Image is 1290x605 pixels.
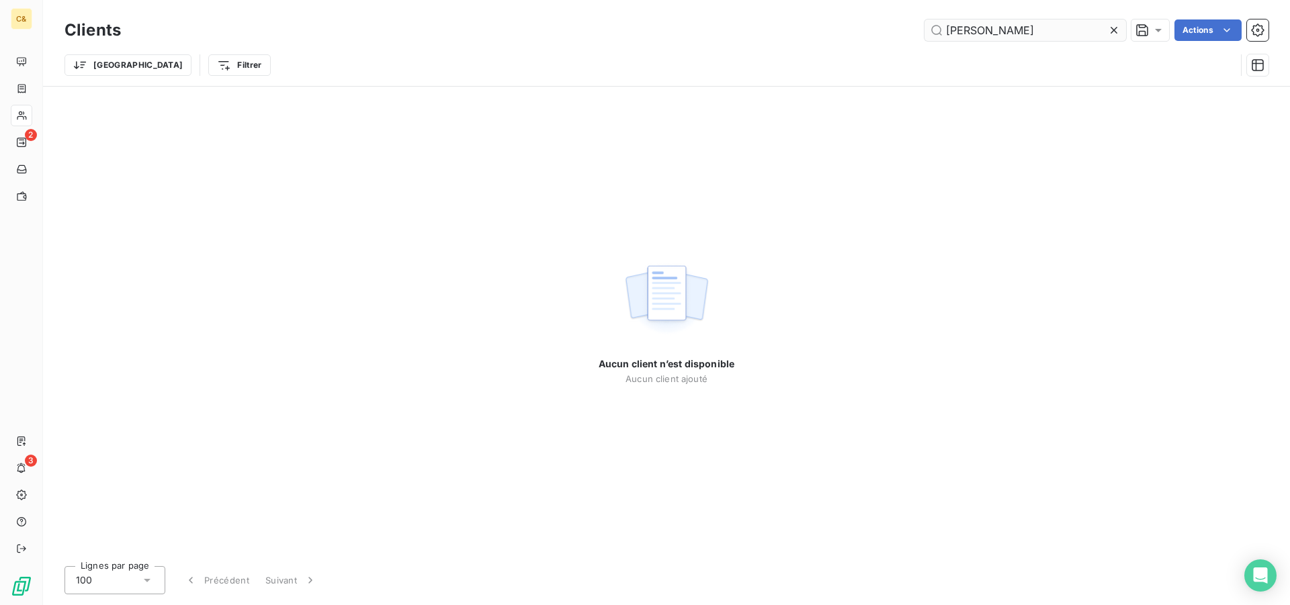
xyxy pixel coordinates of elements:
button: [GEOGRAPHIC_DATA] [64,54,191,76]
h3: Clients [64,18,121,42]
img: Logo LeanPay [11,575,32,597]
span: 100 [76,573,92,587]
button: Précédent [176,566,257,594]
span: Aucun client ajouté [626,373,707,384]
img: empty state [623,258,709,341]
span: 3 [25,455,37,467]
span: 2 [25,129,37,141]
div: Open Intercom Messenger [1244,559,1277,592]
div: C& [11,8,32,30]
button: Filtrer [208,54,270,76]
button: Actions [1174,19,1242,41]
span: Aucun client n’est disponible [599,357,734,371]
input: Rechercher [924,19,1126,41]
button: Suivant [257,566,325,594]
